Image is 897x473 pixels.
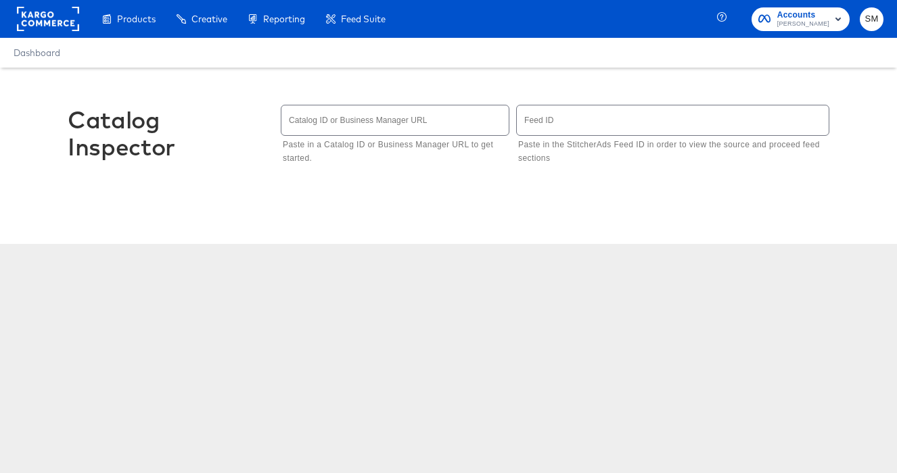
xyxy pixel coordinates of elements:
[518,139,820,166] p: Paste in the StitcherAds Feed ID in order to view the source and proceed feed sections
[752,7,850,31] button: Accounts[PERSON_NAME]
[341,14,386,24] span: Feed Suite
[283,139,500,166] p: Paste in a Catalog ID or Business Manager URL to get started.
[263,14,305,24] span: Reporting
[865,11,878,27] span: SM
[777,8,829,22] span: Accounts
[117,14,156,24] span: Products
[14,47,60,58] a: Dashboard
[777,19,829,30] span: [PERSON_NAME]
[68,106,271,160] div: Catalog Inspector
[860,7,883,31] button: SM
[191,14,227,24] span: Creative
